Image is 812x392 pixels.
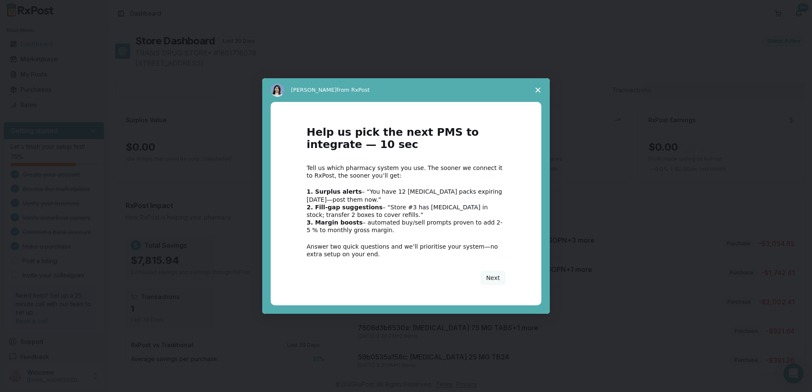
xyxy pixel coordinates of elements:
[337,87,370,93] span: from RxPost
[307,243,505,258] div: Answer two quick questions and we’ll prioritise your system—no extra setup on your end.
[307,203,505,219] div: – “Store #3 has [MEDICAL_DATA] in stock; transfer 2 boxes to cover refills.”
[526,78,550,102] span: Close survey
[307,219,363,226] b: 3. Margin boosts
[307,188,505,203] div: – “You have 12 [MEDICAL_DATA] packs expiring [DATE]—post them now.”
[291,87,337,93] span: [PERSON_NAME]
[480,271,505,285] button: Next
[307,204,383,211] b: 2. Fill-gap suggestions
[271,83,284,97] img: Profile image for Alice
[307,219,505,234] div: – automated buy/sell prompts proven to add 2-5 % to monthly gross margin.
[307,126,505,156] h1: Help us pick the next PMS to integrate — 10 sec
[307,164,505,179] div: Tell us which pharmacy system you use. The sooner we connect it to RxPost, the sooner you’ll get:
[307,188,362,195] b: 1. Surplus alerts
